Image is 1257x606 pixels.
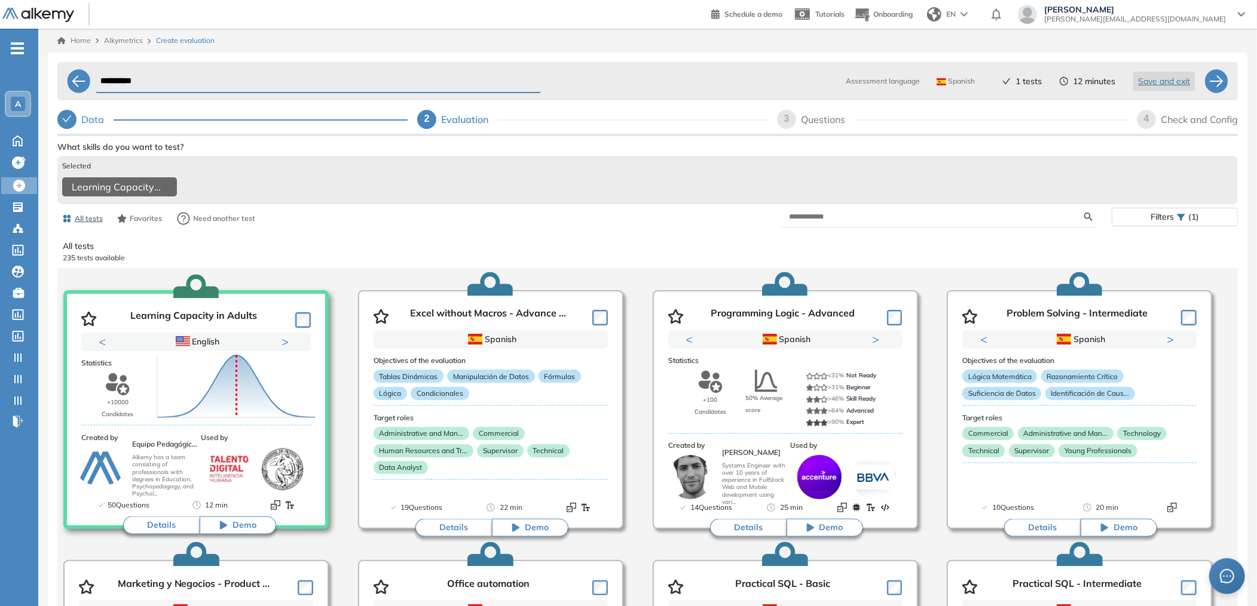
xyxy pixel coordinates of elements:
span: Expert [846,418,864,426]
a: Home [57,35,91,46]
span: Demo [819,522,843,534]
p: Administrative and Man... [374,427,469,440]
img: Format test logo [1167,503,1177,512]
span: Tutorials [815,10,845,19]
span: 19 Questions [401,502,443,513]
p: Alkemy has a team consisting of professionals with degrees in Education, Psychopedagogy, and Psyc... [132,454,199,498]
img: ESP [937,78,946,85]
p: All tests [63,240,1232,253]
button: Need another test [172,207,261,230]
p: Practical SQL - Basic [735,578,830,596]
button: Onboarding [854,2,913,27]
p: Supervisor [1009,444,1055,457]
img: Format test logo [567,503,576,512]
img: Logo [2,8,74,23]
span: A [15,99,21,109]
p: Practical SQL - Intermediate [1013,578,1142,596]
h3: Created by [668,442,785,450]
span: Learning Capacity in Adults [72,180,163,194]
span: Save and exit [1138,75,1190,88]
div: Spanish [711,333,861,346]
p: Programming Logic - Advanced [711,307,855,325]
p: Lógica [374,387,407,400]
a: Schedule a demo [711,6,782,20]
span: What skills do you want to test? [57,141,183,153]
p: 235 tests available [63,253,1232,263]
span: 4 [1144,113,1149,124]
img: ESP [763,334,777,344]
img: Format test logo [852,503,861,512]
span: Onboarding [873,10,913,19]
span: >46% [827,395,846,402]
p: Young Professionals [1059,444,1137,457]
p: Commercial [473,427,524,440]
span: 1 tests [1016,75,1042,88]
button: 3 [797,349,807,350]
h3: Objectives of the evaluation [374,356,608,365]
p: Human Resources and Tr... [374,444,473,457]
div: Evaluation [441,110,498,129]
p: Suficiencia de Datos [962,387,1041,400]
span: [PERSON_NAME] [1044,5,1226,14]
span: 50 Questions [108,499,150,511]
span: 12 min [206,499,228,511]
span: Alkymetrics [104,36,143,45]
img: company-logo [207,447,251,491]
span: >64% [827,407,846,414]
span: 10 Questions [992,502,1034,513]
p: Candidates [102,408,133,420]
span: Create evaluation [156,35,215,46]
button: 3 [203,351,218,353]
span: (1) [1188,208,1199,226]
p: Commercial [962,427,1014,440]
button: Details [1004,519,1081,537]
span: [PERSON_NAME][EMAIL_ADDRESS][DOMAIN_NAME] [1044,14,1226,24]
span: 20 min [1096,502,1119,513]
span: check [62,114,72,124]
button: Previous [980,333,992,345]
button: All tests [57,208,108,229]
p: Candidates [694,406,726,418]
p: Office automation [447,578,530,596]
p: Lógica Matemática [962,370,1037,383]
h3: [PERSON_NAME] [721,448,785,457]
p: +100 [703,394,717,406]
div: 4Check and Config [1137,110,1238,129]
i: - [11,47,24,50]
span: >31% [827,383,846,391]
h3: Used by [790,442,903,450]
p: Technical [527,444,570,457]
p: Systems Engineer with over 10 years of experience in FullStack Web and Mobile development using v... [721,462,785,506]
img: ESP [468,334,482,344]
h3: Statistics [668,356,903,365]
h3: Target roles [374,414,608,422]
button: 1 [764,349,778,350]
span: 22 min [500,502,522,513]
button: Previous [99,336,111,347]
span: Spanish [937,76,975,86]
span: check [1002,77,1011,85]
p: Identificación de Caus... [1045,387,1135,400]
span: EN [946,9,956,20]
button: Demo [1081,519,1157,537]
button: 1 [175,351,184,353]
p: Fórmulas [539,370,581,383]
button: Details [710,519,787,537]
p: Tablas Dinámicas [374,370,444,383]
span: Demo [525,522,549,534]
span: Filters [1151,208,1174,226]
button: Favorites [112,208,167,229]
img: company-logo [851,455,895,499]
img: author-avatar [78,447,123,491]
span: Advanced [846,407,874,414]
button: Demo [200,516,276,534]
img: Format test logo [581,503,591,512]
p: Excel without Macros - Advance ... [410,307,566,325]
img: Format test logo [880,503,890,512]
p: Problem Solving - Intermediate [1007,307,1148,325]
div: Spanish [1005,333,1155,346]
div: Data [81,110,114,129]
span: 25 min [780,502,803,513]
span: Demo [1114,522,1137,534]
button: 2 [189,351,198,353]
